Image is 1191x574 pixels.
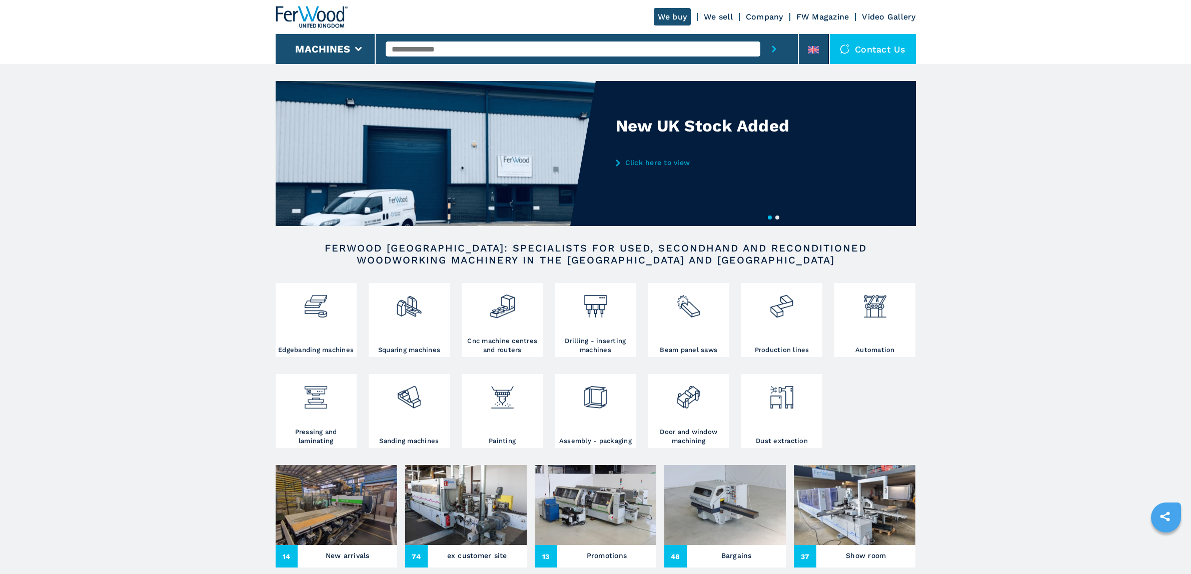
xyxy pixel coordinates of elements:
[862,12,915,21] a: Video Gallery
[664,545,687,567] span: 48
[405,465,527,567] a: ex customer site74ex customer site
[675,285,702,319] img: sezionatrici_2.png
[775,215,779,219] button: 2
[369,374,450,448] a: Sanding machines
[616,158,812,166] a: Click here to view
[295,43,350,55] button: Machines
[489,285,516,319] img: centro_di_lavoro_cnc_2.png
[405,545,428,567] span: 74
[369,283,450,357] a: Squaring machines
[760,34,788,64] button: submit-button
[768,215,772,219] button: 1
[660,345,717,354] h3: Beam panel saws
[582,285,609,319] img: foratrici_inseritrici_2.png
[648,283,729,357] a: Beam panel saws
[535,545,557,567] span: 13
[447,548,507,562] h3: ex customer site
[756,436,808,445] h3: Dust extraction
[559,436,632,445] h3: Assembly - packaging
[741,374,822,448] a: Dust extraction
[276,465,397,545] img: New arrivals
[840,44,850,54] img: Contact us
[862,285,888,319] img: automazione.png
[276,6,348,28] img: Ferwood
[276,283,357,357] a: Edgebanding machines
[794,465,915,545] img: Show room
[664,465,786,545] img: Bargains
[535,465,656,567] a: Promotions13Promotions
[675,376,702,410] img: lavorazione_porte_finestre_2.png
[651,427,727,445] h3: Door and window machining
[648,374,729,448] a: Door and window machining
[278,345,354,354] h3: Edgebanding machines
[1148,529,1183,566] iframe: Chat
[741,283,822,357] a: Production lines
[654,8,691,25] a: We buy
[704,12,733,21] a: We sell
[396,376,422,410] img: levigatrici_2.png
[796,12,849,21] a: FW Magazine
[303,285,329,319] img: bordatrici_1.png
[379,436,439,445] h3: Sanding machines
[489,436,516,445] h3: Painting
[721,548,752,562] h3: Bargains
[557,336,633,354] h3: Drilling - inserting machines
[587,548,627,562] h3: Promotions
[830,34,916,64] div: Contact us
[794,545,816,567] span: 37
[378,345,440,354] h3: Squaring machines
[462,374,543,448] a: Painting
[555,374,636,448] a: Assembly - packaging
[768,376,795,410] img: aspirazione_1.png
[396,285,422,319] img: squadratrici_2.png
[462,283,543,357] a: Cnc machine centres and routers
[276,465,397,567] a: New arrivals14New arrivals
[755,345,809,354] h3: Production lines
[276,374,357,448] a: Pressing and laminating
[489,376,516,410] img: verniciatura_1.png
[555,283,636,357] a: Drilling - inserting machines
[326,548,370,562] h3: New arrivals
[405,465,527,545] img: ex customer site
[1152,504,1177,529] a: sharethis
[464,336,540,354] h3: Cnc machine centres and routers
[834,283,915,357] a: Automation
[582,376,609,410] img: montaggio_imballaggio_2.png
[664,465,786,567] a: Bargains48Bargains
[278,427,354,445] h3: Pressing and laminating
[535,465,656,545] img: Promotions
[855,345,895,354] h3: Automation
[276,81,596,226] img: New UK Stock Added
[308,242,884,266] h2: FERWOOD [GEOGRAPHIC_DATA]: SPECIALISTS FOR USED, SECONDHAND AND RECONDITIONED WOODWORKING MACHINE...
[303,376,329,410] img: pressa-strettoia.png
[846,548,886,562] h3: Show room
[276,545,298,567] span: 14
[746,12,783,21] a: Company
[794,465,915,567] a: Show room37Show room
[768,285,795,319] img: linee_di_produzione_2.png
